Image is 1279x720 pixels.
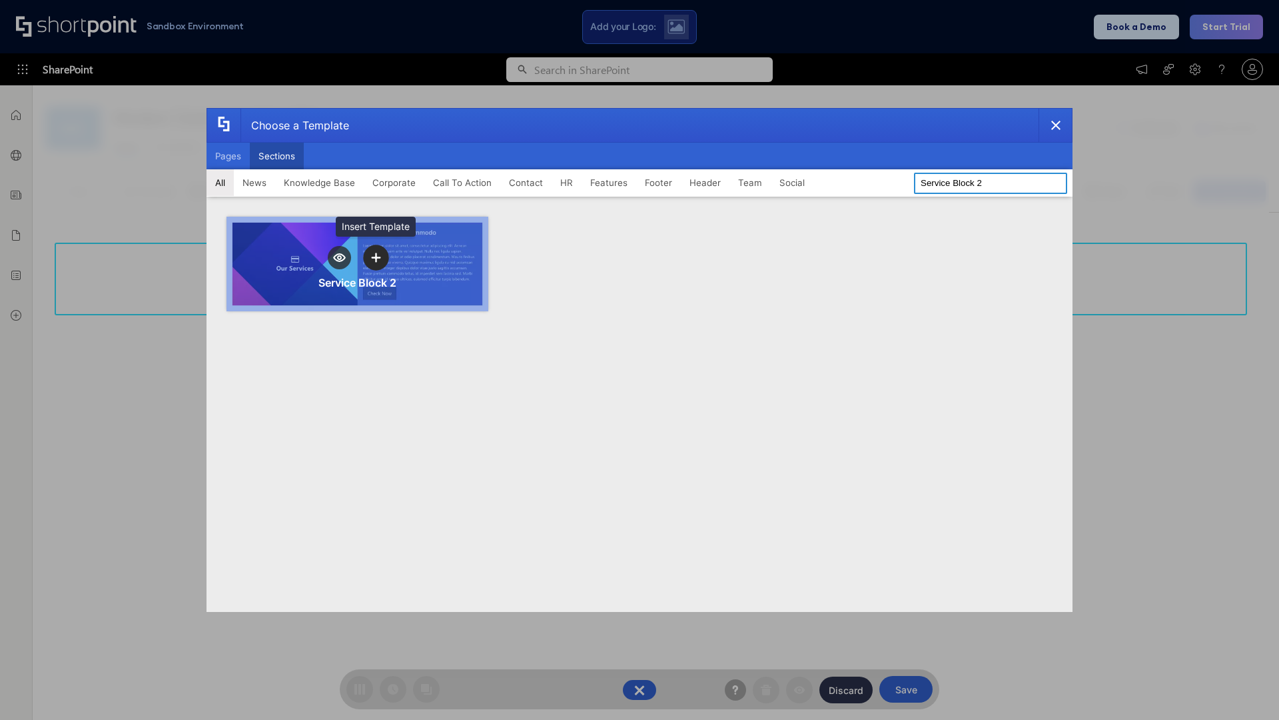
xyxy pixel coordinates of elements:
button: Knowledge Base [275,169,364,196]
button: Header [681,169,729,196]
iframe: Chat Widget [1212,656,1279,720]
button: Footer [636,169,681,196]
div: Choose a Template [240,109,349,142]
button: News [234,169,275,196]
button: Contact [500,169,552,196]
button: HR [552,169,582,196]
input: Search [914,173,1067,194]
button: Corporate [364,169,424,196]
button: Team [729,169,771,196]
button: Sections [250,143,304,169]
div: template selector [207,108,1072,612]
button: Features [582,169,636,196]
div: Service Block 2 [318,276,396,289]
button: Call To Action [424,169,500,196]
button: Social [771,169,813,196]
button: All [207,169,234,196]
button: Pages [207,143,250,169]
